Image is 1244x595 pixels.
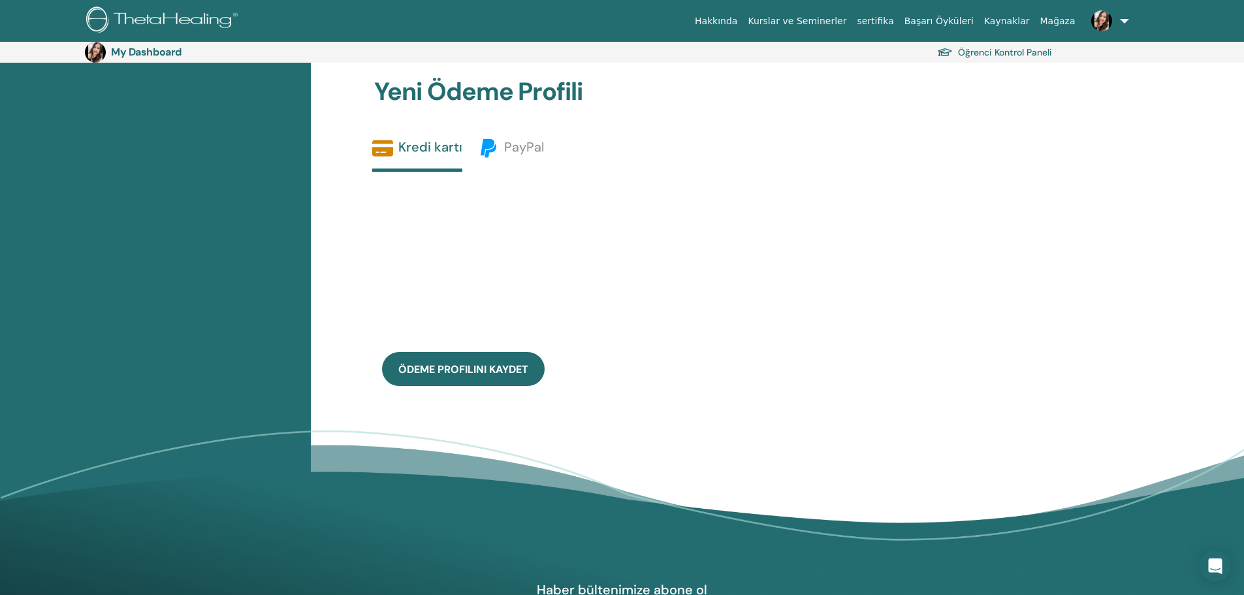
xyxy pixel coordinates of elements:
[742,9,852,33] a: Kurslar ve Seminerler
[379,185,712,339] iframe: Güvenli ödeme giriş çerçevesi
[1034,9,1080,33] a: Mağaza
[111,46,242,58] h3: My Dashboard
[937,43,1052,61] a: Öğrenci Kontrol Paneli
[690,9,743,33] a: Hakkında
[86,7,242,36] img: logo.png
[85,42,106,63] img: default.jpg
[382,352,545,386] button: ödeme profilini kaydet
[372,138,462,172] a: Kredi kartı
[937,47,953,58] img: graduation-cap.svg
[478,138,499,159] img: paypal.svg
[504,138,544,155] span: PayPal
[1091,10,1112,31] img: default.jpg
[899,9,979,33] a: Başarı Öyküleri
[366,77,1119,107] h2: Yeni Ödeme Profili
[979,9,1035,33] a: Kaynaklar
[1200,551,1231,582] div: Open Intercom Messenger
[372,138,393,159] img: credit-card-solid.svg
[852,9,899,33] a: sertifika
[398,362,528,376] span: ödeme profilini kaydet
